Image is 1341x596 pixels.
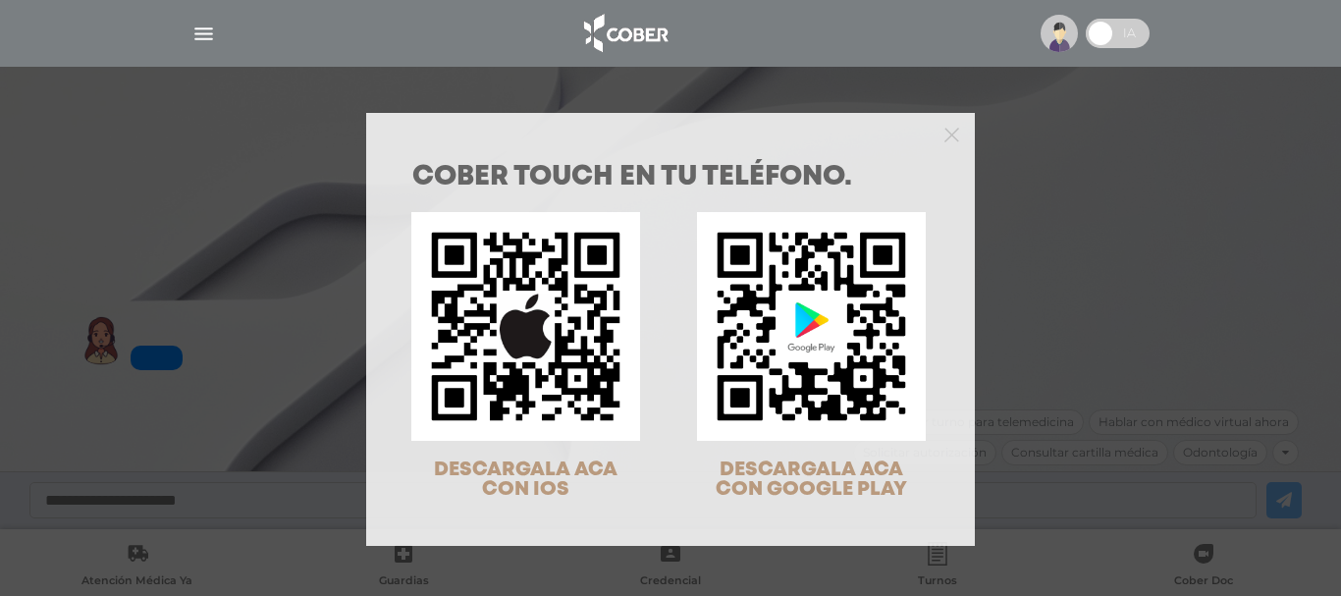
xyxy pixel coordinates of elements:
[944,125,959,142] button: Close
[716,461,907,499] span: DESCARGALA ACA CON GOOGLE PLAY
[697,212,926,441] img: qr-code
[411,212,640,441] img: qr-code
[434,461,617,499] span: DESCARGALA ACA CON IOS
[412,164,929,191] h1: COBER TOUCH en tu teléfono.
